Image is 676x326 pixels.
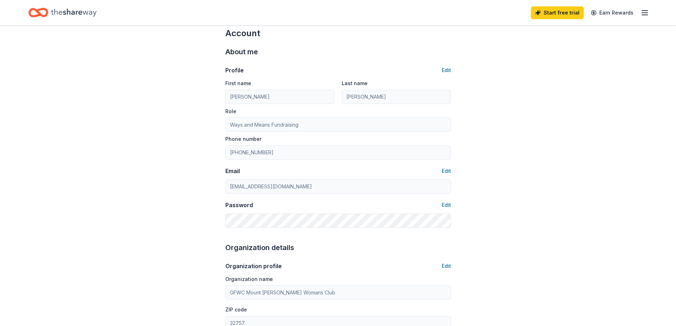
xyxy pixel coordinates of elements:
div: Profile [225,66,244,74]
button: Edit [442,201,451,209]
label: Organization name [225,276,273,283]
div: Organization profile [225,262,282,270]
label: First name [225,80,251,87]
div: Account [225,28,451,39]
label: ZIP code [225,306,247,313]
button: Edit [442,66,451,74]
button: Edit [442,167,451,175]
button: Edit [442,262,451,270]
label: Last name [342,80,368,87]
div: About me [225,46,451,57]
div: Password [225,201,253,209]
label: Role [225,108,236,115]
a: Home [28,4,97,21]
a: Earn Rewards [587,6,638,19]
a: Start free trial [531,6,584,19]
label: Phone number [225,136,262,143]
div: Organization details [225,242,451,253]
div: Email [225,167,240,175]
